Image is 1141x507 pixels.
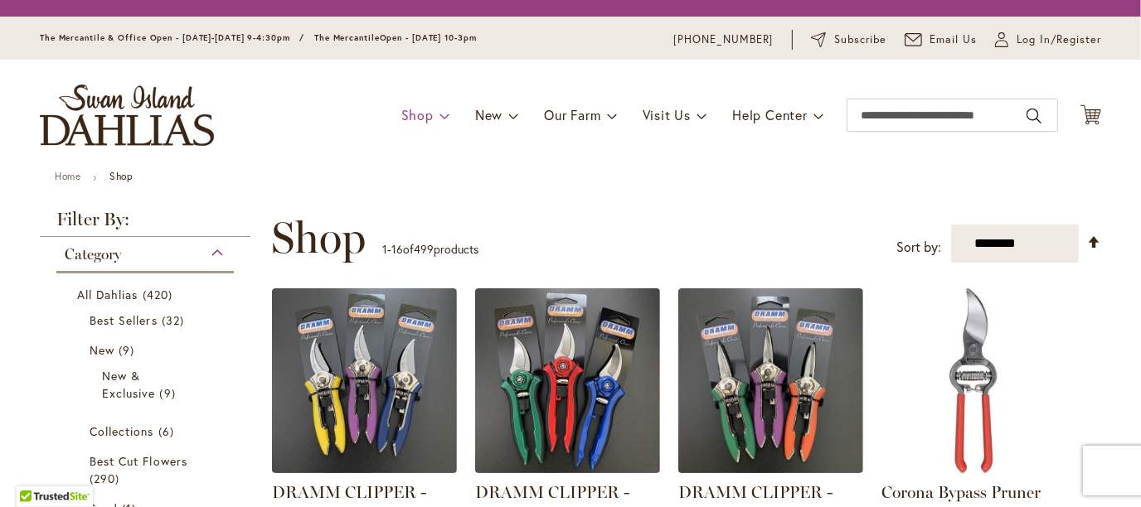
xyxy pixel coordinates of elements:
strong: Shop [109,170,133,182]
img: Corona Bypass Pruner [881,288,1066,473]
span: The Mercantile & Office Open - [DATE]-[DATE] 9-4:30pm / The Mercantile [40,32,380,43]
span: 290 [90,470,124,487]
a: New [90,341,205,359]
span: 32 [162,311,188,329]
span: 6 [158,422,178,440]
span: Shop [401,106,434,123]
img: DRAMM CLIPPER - Bypass Pruner [475,288,660,473]
a: Email Us [905,31,978,48]
a: [PHONE_NUMBER] [673,31,774,48]
span: 1 [382,241,387,257]
a: New &amp; Exclusive [102,367,192,402]
span: Best Cut Flowers [90,453,187,469]
span: Log In/Register [1017,31,1101,48]
span: 420 [143,286,177,303]
a: All Dahlias [77,286,217,303]
a: Corona Bypass Pruner [881,482,1041,502]
img: DRAMM CLIPPER - Compact Shear [678,288,863,473]
a: Subscribe [811,31,886,48]
span: New [90,342,114,358]
a: Best Sellers [90,311,205,329]
span: 9 [160,384,180,402]
img: DRAMM CLIPPER - Compact Pruner [272,288,457,473]
span: Best Sellers [90,312,158,328]
span: Our Farm [544,106,600,123]
label: Sort by: [896,232,941,263]
span: New [475,106,503,123]
strong: Filter By: [40,210,250,237]
span: Collections [90,423,154,439]
a: Collections [90,422,205,440]
a: Corona Bypass Pruner [881,461,1066,476]
a: Best Cut Flowers [90,452,205,487]
span: Open - [DATE] 10-3pm [380,32,477,43]
span: Email Us [930,31,978,48]
span: Visit Us [643,106,691,123]
span: Help Center [732,106,808,123]
span: All Dahlias [77,287,138,302]
span: Category [65,245,121,263]
p: - of products [382,236,478,263]
span: New & Exclusive [102,368,155,401]
a: DRAMM CLIPPER - Bypass Pruner [475,461,660,476]
span: 9 [119,341,138,359]
span: 16 [391,241,403,257]
span: 499 [414,241,434,257]
span: Subscribe [834,31,886,48]
iframe: Launch Accessibility Center [12,448,59,495]
a: DRAMM CLIPPER - Compact Pruner [272,461,457,476]
a: DRAMM CLIPPER - Compact Shear [678,461,863,476]
a: Home [55,170,80,182]
a: store logo [40,84,214,146]
span: Shop [271,213,366,263]
a: Log In/Register [995,31,1101,48]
